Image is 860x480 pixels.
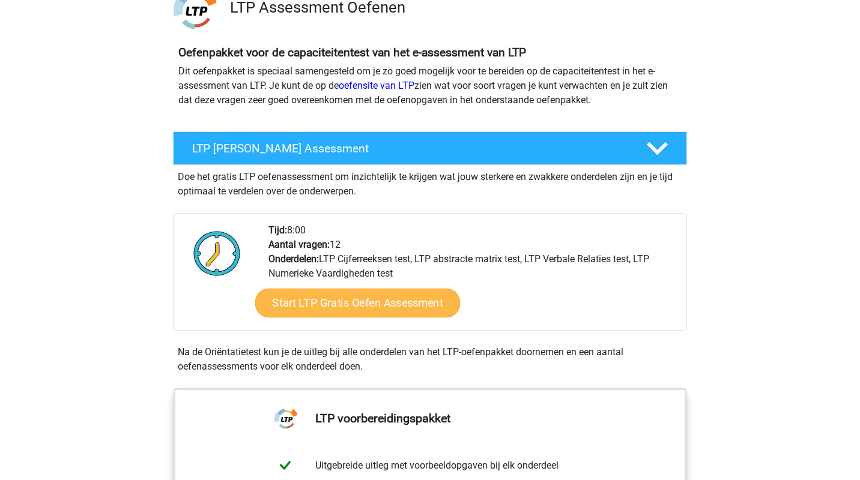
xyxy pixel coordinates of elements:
[268,239,330,250] b: Aantal vragen:
[268,253,319,265] b: Onderdelen:
[168,131,692,165] a: LTP [PERSON_NAME] Assessment
[187,223,247,283] img: Klok
[259,223,686,330] div: 8:00 12 LTP Cijferreeksen test, LTP abstracte matrix test, LTP Verbale Relaties test, LTP Numerie...
[173,165,687,199] div: Doe het gratis LTP oefenassessment om inzichtelijk te krijgen wat jouw sterkere en zwakkere onder...
[178,64,682,107] p: Dit oefenpakket is speciaal samengesteld om je zo goed mogelijk voor te bereiden op de capaciteit...
[339,80,414,91] a: oefensite van LTP
[192,142,627,155] h4: LTP [PERSON_NAME] Assessment
[173,345,687,374] div: Na de Oriëntatietest kun je de uitleg bij alle onderdelen van het LTP-oefenpakket doornemen en ee...
[255,289,461,317] a: Start LTP Gratis Oefen Assessment
[178,46,526,59] b: Oefenpakket voor de capaciteitentest van het e-assessment van LTP
[268,224,287,236] b: Tijd:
